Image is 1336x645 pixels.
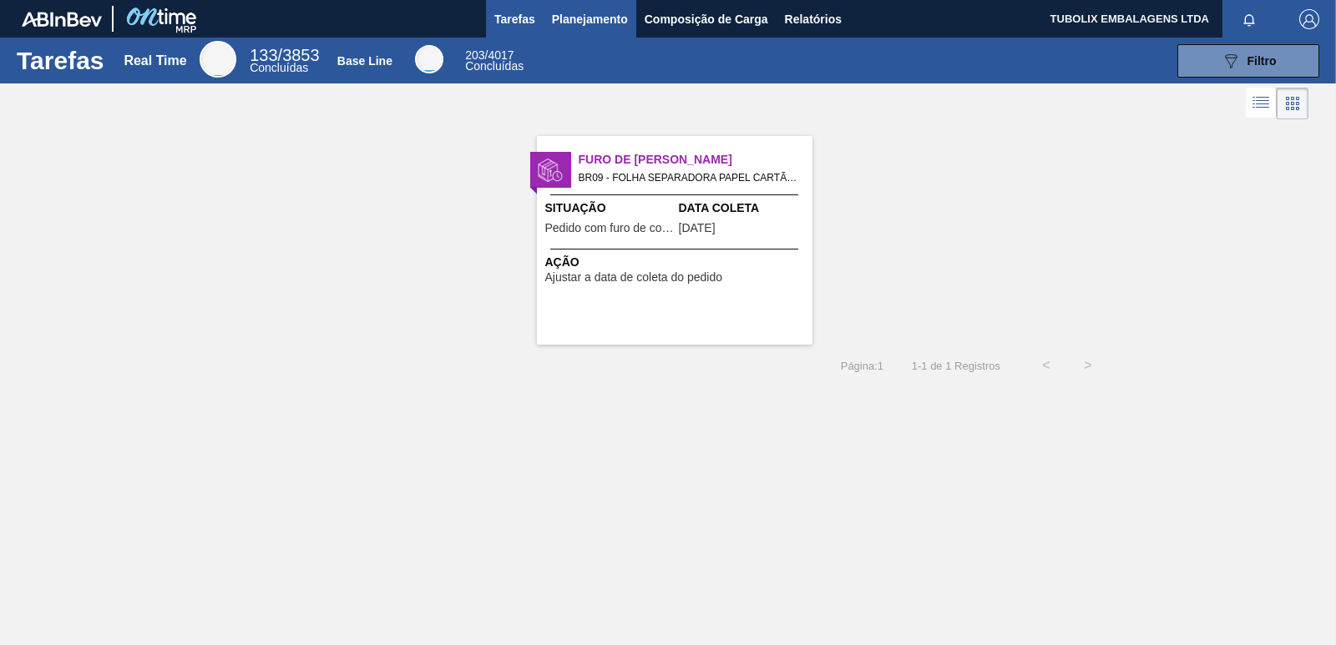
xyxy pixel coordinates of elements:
button: > [1067,345,1109,386]
span: Relatórios [785,9,842,29]
span: 203 [465,48,484,62]
span: Concluídas [465,59,524,73]
div: Base Line [337,54,392,68]
div: Visão em Lista [1246,88,1277,119]
span: 133 [250,46,277,64]
div: Visão em Cards [1277,88,1308,119]
div: Real Time [250,48,319,73]
div: Real Time [124,53,186,68]
div: Base Line [465,50,524,72]
span: Tarefas [494,9,535,29]
img: Logout [1299,9,1319,29]
img: TNhmsLtSVTkK8tSr43FrP2fwEKptu5GPRR3wAAAABJRU5ErkJggg== [22,12,102,27]
span: Ação [545,254,808,271]
span: / 4017 [465,48,514,62]
span: Composição de Carga [645,9,768,29]
span: Pedido com furo de coleta [545,222,675,234]
span: Planejamento [552,9,628,29]
h1: Tarefas [17,51,104,70]
span: Concluídas [250,61,308,74]
span: / 3853 [250,46,319,64]
span: 09/09/2025 [679,222,716,234]
button: Notificações [1222,8,1276,31]
span: Ajustar a data de coleta do pedido [545,271,723,284]
span: Página : 1 [841,360,883,372]
img: status [538,158,563,183]
button: Filtro [1177,44,1319,78]
span: Furo de Coleta [579,151,812,169]
span: Filtro [1247,54,1277,68]
span: Data Coleta [679,199,808,217]
span: BR09 - FOLHA SEPARADORA PAPEL CARTÃO Pedido - 2008907 [579,169,799,187]
div: Real Time [200,41,236,78]
button: < [1025,345,1067,386]
span: Situação [545,199,675,217]
span: 1 - 1 de 1 Registros [908,360,1000,372]
div: Base Line [415,45,443,73]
